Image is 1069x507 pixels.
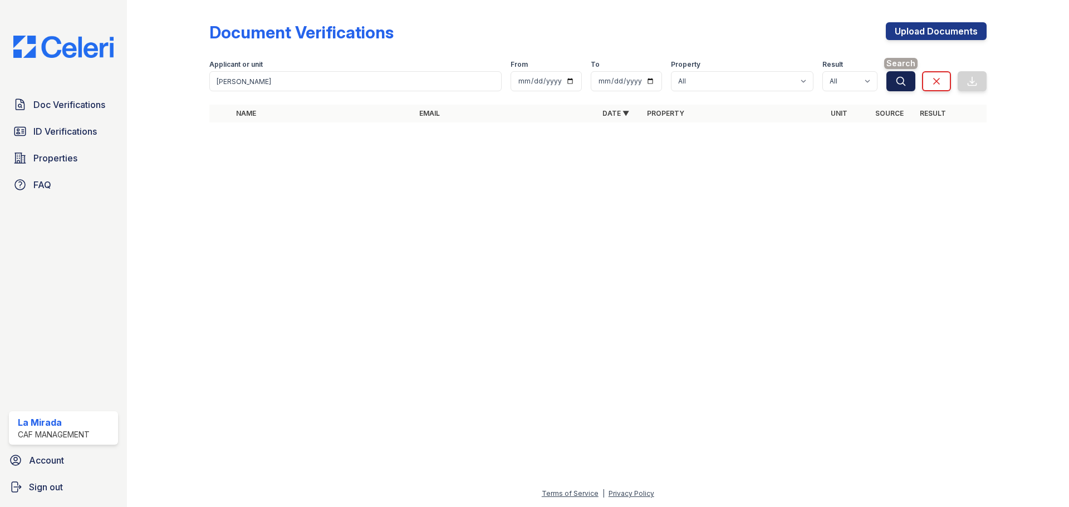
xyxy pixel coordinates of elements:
[33,151,77,165] span: Properties
[886,22,987,40] a: Upload Documents
[29,480,63,494] span: Sign out
[4,36,122,58] img: CE_Logo_Blue-a8612792a0a2168367f1c8372b55b34899dd931a85d93a1a3d3e32e68fde9ad4.png
[33,125,97,138] span: ID Verifications
[9,174,118,196] a: FAQ
[209,71,502,91] input: Search by name, email, or unit number
[236,109,256,117] a: Name
[9,120,118,142] a: ID Verifications
[671,60,700,69] label: Property
[875,109,904,117] a: Source
[9,147,118,169] a: Properties
[602,489,605,498] div: |
[18,416,90,429] div: La Mirada
[29,454,64,467] span: Account
[822,60,843,69] label: Result
[4,449,122,471] a: Account
[831,109,847,117] a: Unit
[33,178,51,191] span: FAQ
[9,93,118,116] a: Doc Verifications
[33,98,105,111] span: Doc Verifications
[609,489,654,498] a: Privacy Policy
[647,109,684,117] a: Property
[884,58,918,69] span: Search
[419,109,440,117] a: Email
[602,109,629,117] a: Date ▼
[4,476,122,498] a: Sign out
[209,60,263,69] label: Applicant or unit
[18,429,90,440] div: CAF Management
[591,60,600,69] label: To
[886,71,915,91] button: Search
[209,22,394,42] div: Document Verifications
[542,489,599,498] a: Terms of Service
[920,109,946,117] a: Result
[511,60,528,69] label: From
